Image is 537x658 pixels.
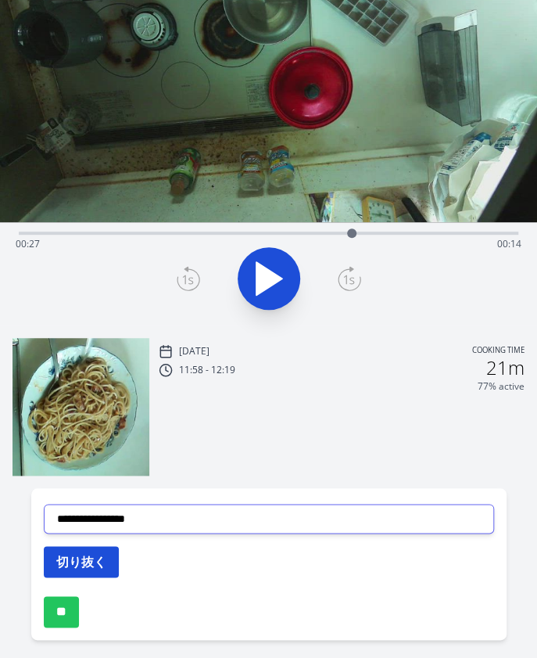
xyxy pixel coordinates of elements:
p: [DATE] [179,345,209,358]
p: 77% active [478,380,524,393]
h2: 21m [486,358,524,377]
button: 切り抜く [44,546,119,577]
span: 00:14 [497,237,521,250]
img: 250826025850_thumb.jpeg [13,338,149,475]
span: 00:27 [16,237,40,250]
p: 11:58 - 12:19 [179,364,235,376]
p: Cooking time [472,344,524,358]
